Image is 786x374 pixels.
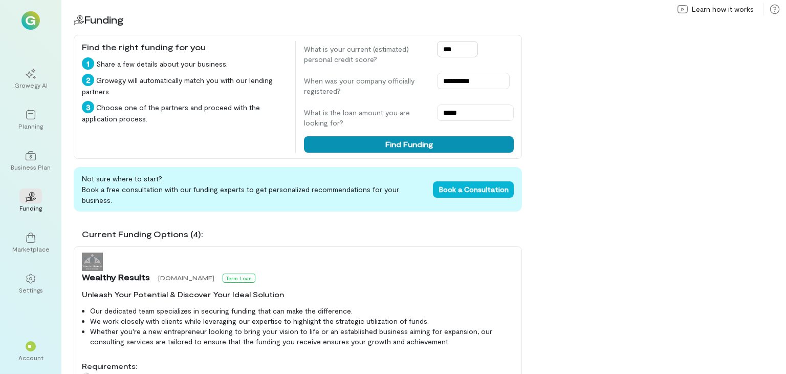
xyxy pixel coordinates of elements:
[223,274,255,283] div: Term Loan
[439,185,509,194] span: Book a Consultation
[304,76,427,96] label: When was your company officially registered?
[304,108,427,128] label: What is the loan amount you are looking for?
[82,228,522,240] div: Current Funding Options (4):
[82,253,103,271] img: Wealthy Results
[84,13,123,26] span: Funding
[18,354,43,362] div: Account
[12,142,49,179] a: Business Plan
[12,224,49,261] a: Marketplace
[158,274,214,281] span: [DOMAIN_NAME]
[82,101,94,113] div: 3
[82,361,514,371] div: Requirements:
[90,316,514,326] li: We work closely with clients while leveraging our expertise to highlight the strategic utilizatio...
[82,41,287,53] div: Find the right funding for you
[12,101,49,138] a: Planning
[19,286,43,294] div: Settings
[692,4,754,14] span: Learn how it works
[14,81,48,89] div: Growegy AI
[82,271,150,283] span: Wealthy Results
[12,265,49,302] a: Settings
[12,60,49,97] a: Growegy AI
[19,204,42,212] div: Funding
[82,289,514,300] div: Unleash Your Potential & Discover Your Ideal Solution
[90,326,514,347] li: Whether you're a new entrepreneur looking to bring your vision to life or an established business...
[304,136,514,153] button: Find Funding
[18,122,43,130] div: Planning
[82,101,287,124] div: Choose one of the partners and proceed with the application process.
[90,306,514,316] li: Our dedicated team specializes in securing funding that can make the difference.
[11,163,51,171] div: Business Plan
[12,183,49,220] a: Funding
[82,57,287,70] div: Share a few details about your business.
[433,181,514,198] button: Book a Consultation
[82,74,287,97] div: Growegy will automatically match you with our lending partners.
[304,44,427,65] label: What is your current (estimated) personal credit score?
[12,245,50,253] div: Marketplace
[82,74,94,86] div: 2
[82,57,94,70] div: 1
[74,167,522,212] div: Not sure where to start? Book a free consultation with our funding experts to get personalized re...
